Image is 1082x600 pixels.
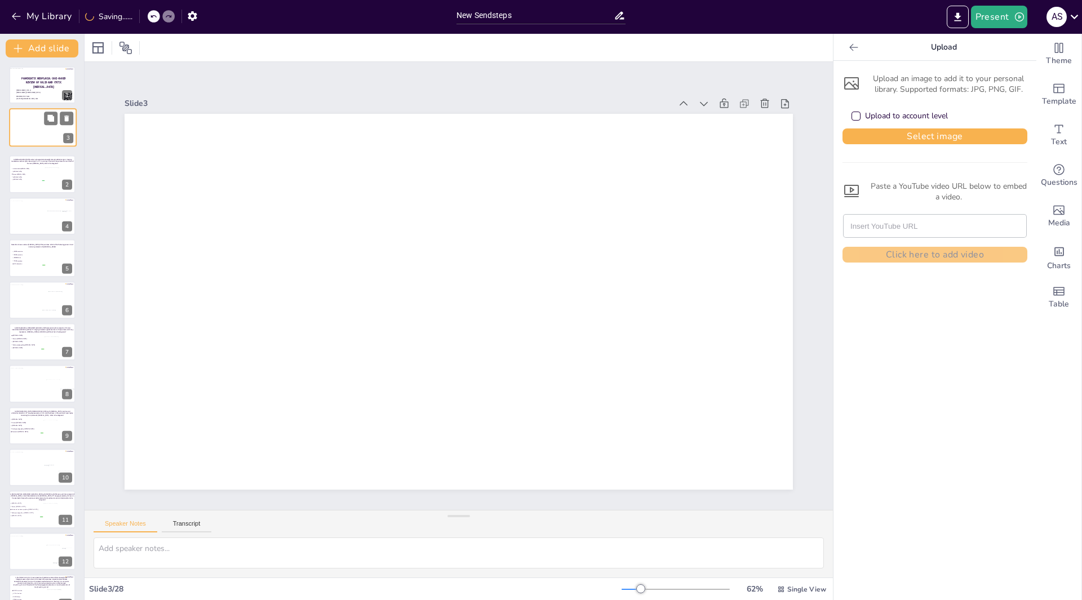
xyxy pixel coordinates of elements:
[12,431,43,433] span: Pancreatic [MEDICAL_DATA]
[13,347,44,349] span: [MEDICAL_DATA]
[12,428,43,429] span: Solid pseudopapillary [MEDICAL_DATA]
[94,520,157,532] button: Speaker Notes
[16,92,41,94] span: [PERSON_NAME] [PERSON_NAME] (PGY-2)
[13,176,44,178] span: [MEDICAL_DATA]
[1036,277,1081,318] div: Add a table
[62,431,72,441] div: 9
[1042,95,1076,108] span: Template
[14,596,45,598] span: SMAD4 loss
[12,421,43,423] span: Serous [MEDICAL_DATA]
[1047,260,1071,272] span: Charts
[12,419,43,420] span: [MEDICAL_DATA]
[13,344,44,346] span: Solid pseudopapillary [MEDICAL_DATA]
[12,509,43,510] span: Intraductal mucinous papillary [MEDICAL_DATA]
[9,323,76,361] div: 7
[8,7,77,25] button: My Library
[9,532,76,570] div: 12
[13,338,44,340] span: Serous [MEDICAL_DATA]
[9,491,76,528] div: 11
[842,73,1027,95] div: Upload an image to add it to your personal library. Supported formats: JPG, PNG, GIF.
[1049,298,1069,310] span: Table
[13,168,44,170] span: Invasive ductal [MEDICAL_DATA]
[1036,155,1081,196] div: Get real-time input from your audience
[62,221,72,232] div: 4
[13,335,44,336] span: [MEDICAL_DATA]
[1046,7,1067,27] div: A S
[59,557,72,567] div: 12
[12,514,43,516] span: [MEDICAL_DATA]
[59,514,72,525] div: 11
[59,473,72,483] div: 10
[1036,196,1081,237] div: Add images, graphics, shapes or video
[9,281,76,318] div: 6
[1051,136,1067,148] span: Text
[477,120,807,568] div: Slide 3
[89,39,107,57] div: Layout
[1036,115,1081,155] div: Add text boxes
[852,110,948,122] div: Upload to account level
[842,181,1027,202] div: Paste a YouTube video URL below to embed a video.
[85,11,132,22] div: Saving......
[787,585,826,594] span: Single View
[842,128,1027,144] button: Select image
[62,90,72,100] div: 1
[9,108,77,146] div: 3
[16,97,38,99] span: [US_STATE][GEOGRAPHIC_DATA] SOM
[14,263,45,265] span: VHL alteration
[13,577,70,588] p: A [DEMOGRAPHIC_DATA] man presents with abdominal discomfort and weight loss. Imaging reveals a cy...
[9,407,76,444] div: 9
[842,247,1027,263] button: Click here to add video
[11,159,74,165] p: A [DEMOGRAPHIC_DATA] woman who experienced weight loss and abdominal pain. Imaging revealed an an...
[13,171,44,172] span: [MEDICAL_DATA]
[9,155,76,193] div: false|editorInvasive ductal [MEDICAL_DATA][MEDICAL_DATA]Serous [MEDICAL_DATA][MEDICAL_DATA][MEDIC...
[16,96,29,97] span: DEPARTMENT OF PALM
[1046,55,1072,67] span: Theme
[14,254,45,256] span: KRAS mutation
[62,179,72,189] div: 2
[62,389,72,399] div: 8
[741,584,768,594] div: 62 %
[865,110,948,122] div: Upload to account level
[11,410,73,416] p: An [DEMOGRAPHIC_DATA] [DEMOGRAPHIC_DATA] with [MEDICAL_DATA], pruritus and abdominal discomfort. ...
[162,520,212,532] button: Transcript
[1041,176,1077,189] span: Questions
[14,257,45,259] span: SMAD4 loss
[850,215,1019,237] input: Insert YouTube URL
[1036,74,1081,115] div: Add ready made slides
[12,505,43,507] span: Serous [MEDICAL_DATA]
[12,503,43,504] span: [MEDICAL_DATA]
[89,584,622,594] div: Slide 3 / 28
[13,174,44,175] span: Serous [MEDICAL_DATA]
[62,347,72,357] div: 7
[13,179,44,181] span: [MEDICAL_DATA]
[14,260,45,262] span: TP53 mutation
[1046,6,1067,28] button: A S
[13,341,44,343] span: [MEDICAL_DATA]
[863,34,1025,61] p: Upload
[12,425,43,426] span: [MEDICAL_DATA]
[62,305,72,315] div: 6
[1036,34,1081,74] div: Change the overall theme
[971,6,1027,28] button: Present
[1048,217,1070,229] span: Media
[11,244,74,248] p: Resection shows a serous [MEDICAL_DATA] of the pancreas. Which of the following genes is most com...
[14,590,45,592] span: GNAS mutation
[456,7,614,24] input: Insert title
[9,197,76,234] div: 4
[14,251,45,252] span: GNAS mutation
[10,493,75,501] p: A [DEMOGRAPHIC_DATA] [DEMOGRAPHIC_DATA] with [MEDICAL_DATA] came with the complaint of [MEDICAL_D...
[9,365,76,402] div: 8
[14,593,45,595] span: VHL alteration
[9,66,76,104] div: 1
[9,449,76,486] div: 10
[6,39,78,57] button: Add slide
[947,6,969,28] button: Export to PowerPoint
[11,327,74,332] p: A [DEMOGRAPHIC_DATA] [DEMOGRAPHIC_DATA] presented with complaints of chronic intermittent [MEDICA...
[12,512,43,513] span: Solid pseudopapillary [MEDICAL_DATA]
[62,263,72,273] div: 5
[1036,237,1081,277] div: Add charts and graphs
[119,41,132,55] span: Position
[16,90,31,91] span: [PERSON_NAME] (pgy-4)
[9,239,76,277] div: 5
